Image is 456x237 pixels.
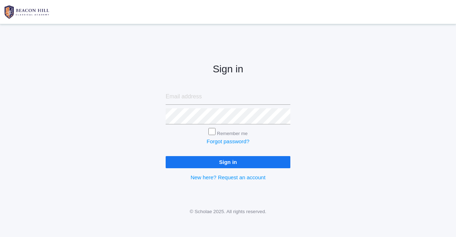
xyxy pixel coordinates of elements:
input: Email address [166,89,290,105]
a: New here? Request an account [191,174,265,180]
a: Forgot password? [207,138,249,144]
h2: Sign in [166,64,290,75]
input: Sign in [166,156,290,168]
label: Remember me [217,131,248,136]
